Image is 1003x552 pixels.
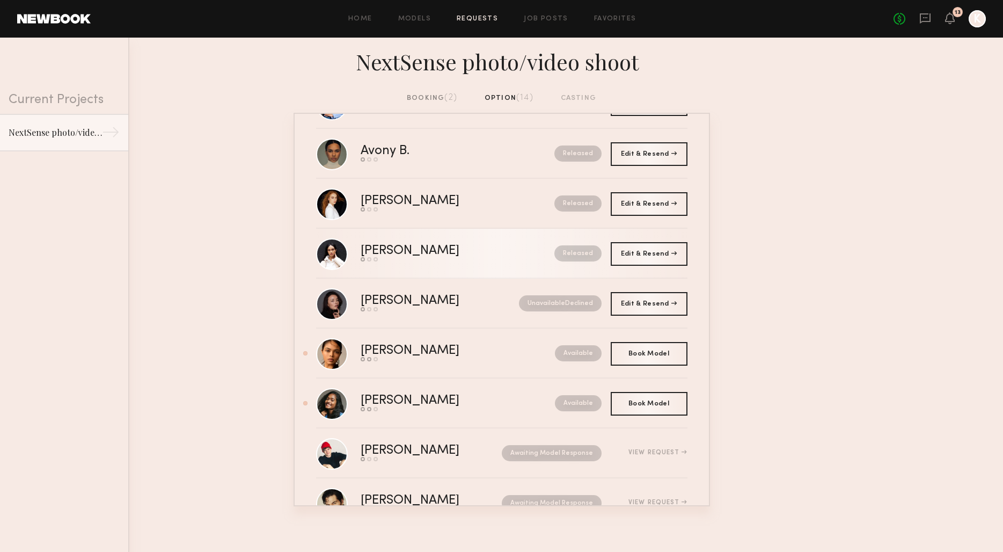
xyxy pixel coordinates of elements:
div: NextSense photo/video shoot [9,126,102,139]
a: [PERSON_NAME]Available [316,329,687,379]
span: (2) [444,93,457,102]
div: [PERSON_NAME] [361,195,507,207]
nb-request-status: Released [554,245,602,262]
a: [PERSON_NAME]UnavailableDeclined [316,279,687,329]
div: [PERSON_NAME] [361,295,489,307]
div: [PERSON_NAME] [361,345,507,357]
nb-request-status: Available [555,345,602,361]
div: [PERSON_NAME] [361,445,481,457]
a: Favorites [594,16,636,23]
a: [PERSON_NAME]Released [316,179,687,229]
div: 13 [955,10,961,16]
span: Edit & Resend [621,251,677,257]
nb-request-status: Awaiting Model Response [502,495,602,511]
span: Edit & Resend [621,151,677,157]
span: Edit & Resend [621,201,677,207]
nb-request-status: Unavailable Declined [519,295,602,311]
div: [PERSON_NAME] [361,395,507,407]
span: Book Model [628,401,669,407]
a: [PERSON_NAME]Awaiting Model ResponseView Request [316,428,687,478]
a: Models [398,16,431,23]
nb-request-status: Awaiting Model Response [502,445,602,461]
a: K [969,10,986,27]
div: View Request [628,499,687,506]
div: NextSense photo/video shoot [294,46,710,75]
a: Job Posts [524,16,568,23]
span: Edit & Resend [621,301,677,307]
span: Book Model [628,351,669,357]
a: [PERSON_NAME]Awaiting Model ResponseView Request [316,478,687,528]
a: Requests [457,16,498,23]
a: [PERSON_NAME]Released [316,229,687,279]
div: [PERSON_NAME] [361,245,507,257]
nb-request-status: Available [555,395,602,411]
a: Home [348,16,372,23]
div: [PERSON_NAME] [361,495,481,507]
div: Avony B. [361,145,482,157]
nb-request-status: Released [554,195,602,212]
div: booking [407,92,457,104]
a: [PERSON_NAME]Available [316,379,687,428]
div: View Request [628,449,687,456]
a: Avony B.Released [316,129,687,179]
nb-request-status: Released [554,146,602,162]
div: → [102,124,120,145]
